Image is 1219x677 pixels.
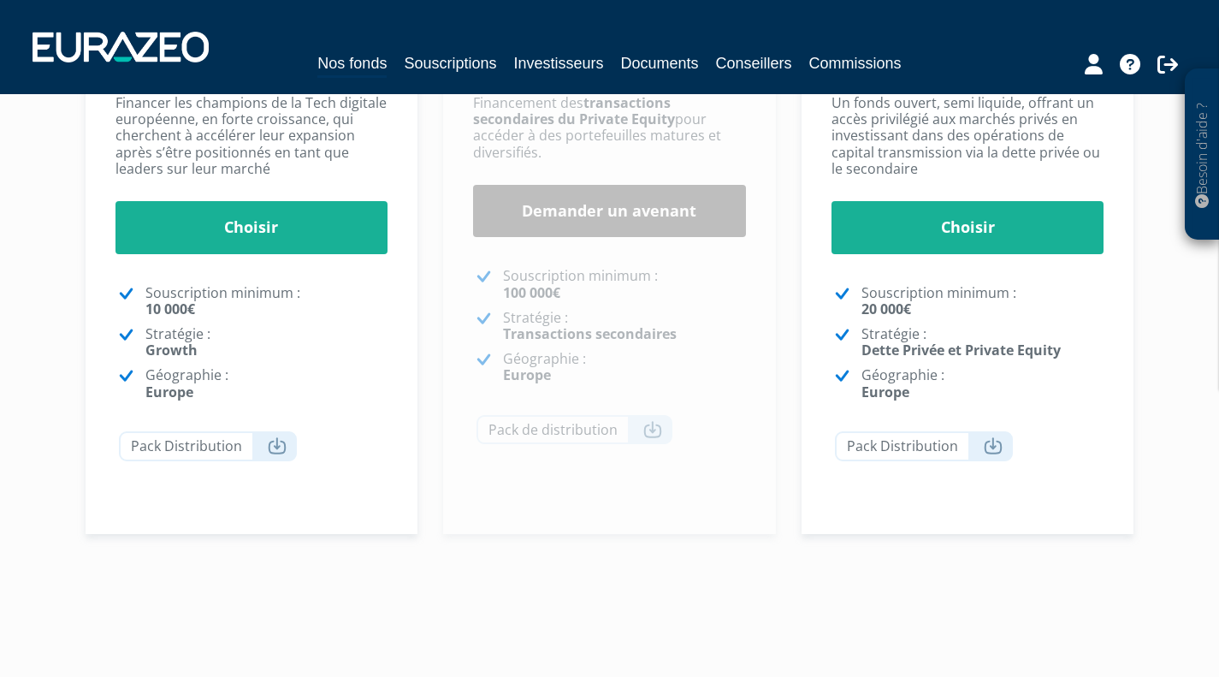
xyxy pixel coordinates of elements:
[831,95,1104,177] p: Un fonds ouvert, semi liquide, offrant un accès privilégié aux marchés privés en investissant dan...
[145,383,193,401] strong: Europe
[503,310,746,342] p: Stratégie :
[145,285,388,318] p: Souscription minimum :
[835,431,1013,461] a: Pack Distribution
[33,32,209,62] img: 1732889491-logotype_eurazeo_blanc_rvb.png
[145,367,388,400] p: Géographie :
[145,326,388,359] p: Stratégie :
[861,341,1061,359] strong: Dette Privée et Private Equity
[503,268,746,300] p: Souscription minimum :
[861,367,1104,400] p: Géographie :
[513,51,603,75] a: Investisseurs
[1192,78,1212,232] p: Besoin d'aide ?
[621,51,699,75] a: Documents
[119,431,297,461] a: Pack Distribution
[861,383,909,401] strong: Europe
[317,51,387,78] a: Nos fonds
[145,300,195,318] strong: 10 000€
[503,351,746,383] p: Géographie :
[145,341,198,359] strong: Growth
[861,300,911,318] strong: 20 000€
[503,365,551,384] strong: Europe
[503,283,560,302] strong: 100 000€
[473,95,746,161] p: Financement des pour accéder à des portefeuilles matures et diversifiés.
[716,51,792,75] a: Conseillers
[473,185,746,238] a: Demander un avenant
[861,326,1104,359] p: Stratégie :
[476,415,672,445] a: Pack de distribution
[115,95,388,177] p: Financer les champions de la Tech digitale européenne, en forte croissance, qui cherchent à accél...
[503,324,677,343] strong: Transactions secondaires
[404,51,496,75] a: Souscriptions
[809,51,902,75] a: Commissions
[473,93,675,128] strong: transactions secondaires du Private Equity
[115,201,388,254] a: Choisir
[831,201,1104,254] a: Choisir
[861,285,1104,318] p: Souscription minimum :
